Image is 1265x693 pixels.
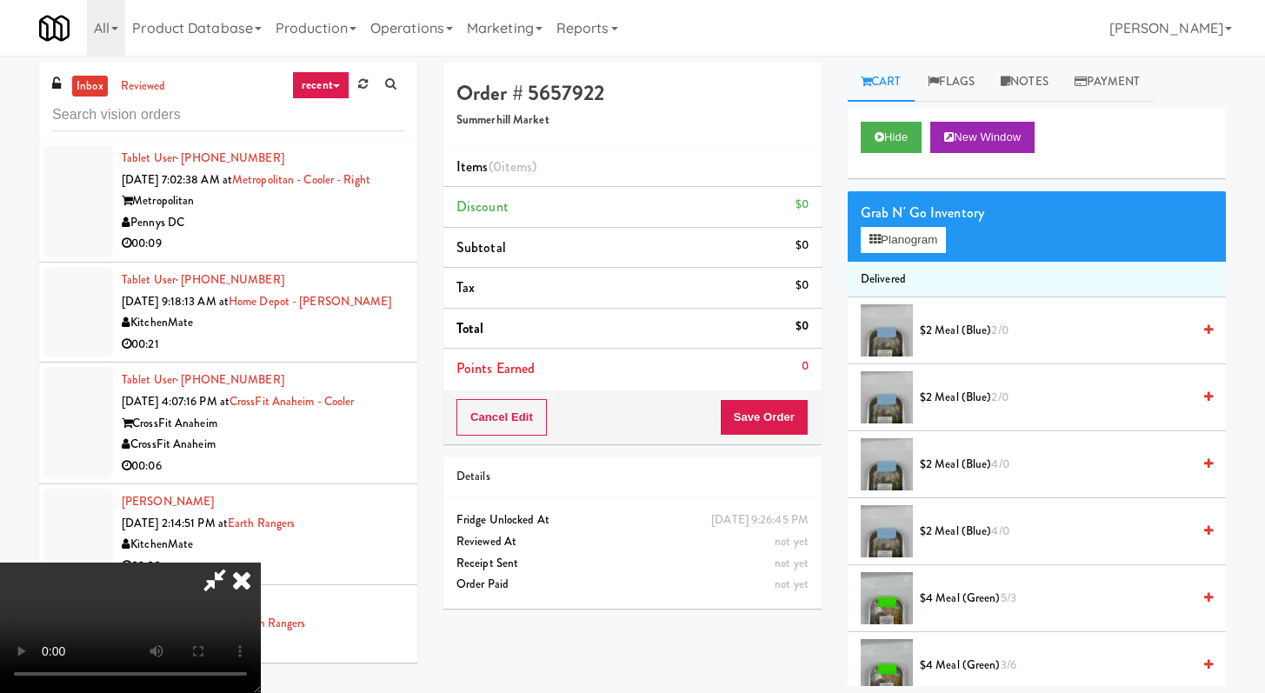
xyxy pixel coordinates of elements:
[861,122,922,153] button: Hide
[502,157,533,177] ng-pluralize: items
[796,235,809,257] div: $0
[920,320,1191,342] span: $2 Meal (Blue)
[920,655,1191,676] span: $4 Meal (Green)
[122,334,404,356] div: 00:21
[848,262,1226,298] li: Delivered
[122,493,214,510] a: [PERSON_NAME]
[796,194,809,216] div: $0
[913,454,1213,476] div: $2 Meal (Blue)4/0
[991,456,1009,472] span: 4/0
[1001,656,1016,673] span: 3/6
[456,466,809,488] div: Details
[489,157,537,177] span: (0 )
[232,171,370,188] a: Metropolitan - Cooler - Right
[802,356,809,377] div: 0
[122,212,404,234] div: Pennys DC
[930,122,1035,153] button: New Window
[920,454,1191,476] span: $2 Meal (Blue)
[122,456,404,477] div: 00:06
[456,197,509,217] span: Discount
[796,275,809,297] div: $0
[176,150,284,166] span: · [PHONE_NUMBER]
[122,393,230,410] span: [DATE] 4:07:16 PM at
[122,534,404,556] div: KitchenMate
[456,510,809,531] div: Fridge Unlocked At
[711,510,809,531] div: [DATE] 9:26:45 PM
[176,371,284,388] span: · [PHONE_NUMBER]
[456,318,484,338] span: Total
[122,271,284,288] a: Tablet User· [PHONE_NUMBER]
[122,190,404,212] div: Metropolitan
[292,71,350,99] a: recent
[861,200,1213,226] div: Grab N' Go Inventory
[456,399,547,436] button: Cancel Edit
[39,263,417,363] li: Tablet User· [PHONE_NUMBER][DATE] 9:18:13 AM atHome Depot - [PERSON_NAME]KitchenMate00:21
[915,63,989,102] a: Flags
[176,271,284,288] span: · [PHONE_NUMBER]
[228,515,295,531] a: Earth Rangers
[861,227,946,253] button: Planogram
[122,371,284,388] a: Tablet User· [PHONE_NUMBER]
[122,556,404,577] div: 02:03
[456,157,536,177] span: Items
[122,656,404,677] div: 00:05
[920,387,1191,409] span: $2 Meal (Blue)
[920,521,1191,543] span: $2 Meal (Blue)
[775,576,809,592] span: not yet
[456,553,809,575] div: Receipt Sent
[122,312,404,334] div: KitchenMate
[72,76,108,97] a: inbox
[920,588,1191,610] span: $4 Meal (Green)
[39,363,417,484] li: Tablet User· [PHONE_NUMBER][DATE] 4:07:16 PM atCrossFit Anaheim - CoolerCrossFit AnaheimCrossFit ...
[122,413,404,435] div: CrossFit Anaheim
[913,387,1213,409] div: $2 Meal (Blue)2/0
[991,322,1008,338] span: 2/0
[991,523,1009,539] span: 4/0
[775,555,809,571] span: not yet
[122,233,404,255] div: 00:09
[122,293,229,310] span: [DATE] 9:18:13 AM at
[913,655,1213,676] div: $4 Meal (Green)3/6
[238,615,305,631] a: Earth Rangers
[456,114,809,127] h5: Summerhill Market
[52,99,404,131] input: Search vision orders
[230,393,355,410] a: CrossFit Anaheim - Cooler
[122,150,284,166] a: Tablet User· [PHONE_NUMBER]
[796,316,809,337] div: $0
[229,293,392,310] a: Home Depot - [PERSON_NAME]
[720,399,809,436] button: Save Order
[913,320,1213,342] div: $2 Meal (Blue)2/0
[456,82,809,104] h4: Order # 5657922
[39,484,417,584] li: [PERSON_NAME][DATE] 2:14:51 PM atEarth RangersKitchenMate02:03
[122,515,228,531] span: [DATE] 2:14:51 PM at
[122,635,404,656] div: KitchenMate
[988,63,1062,102] a: Notes
[39,141,417,263] li: Tablet User· [PHONE_NUMBER][DATE] 7:02:38 AM atMetropolitan - Cooler - RightMetropolitanPennys DC...
[122,171,232,188] span: [DATE] 7:02:38 AM at
[456,574,809,596] div: Order Paid
[456,237,506,257] span: Subtotal
[913,588,1213,610] div: $4 Meal (Green)5/3
[122,434,404,456] div: CrossFit Anaheim
[117,76,170,97] a: reviewed
[456,531,809,553] div: Reviewed At
[1062,63,1154,102] a: Payment
[39,13,70,43] img: Micromart
[775,533,809,550] span: not yet
[456,277,475,297] span: Tax
[991,389,1008,405] span: 2/0
[1001,590,1016,606] span: 5/3
[913,521,1213,543] div: $2 Meal (Blue)4/0
[456,358,535,378] span: Points Earned
[848,63,915,102] a: Cart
